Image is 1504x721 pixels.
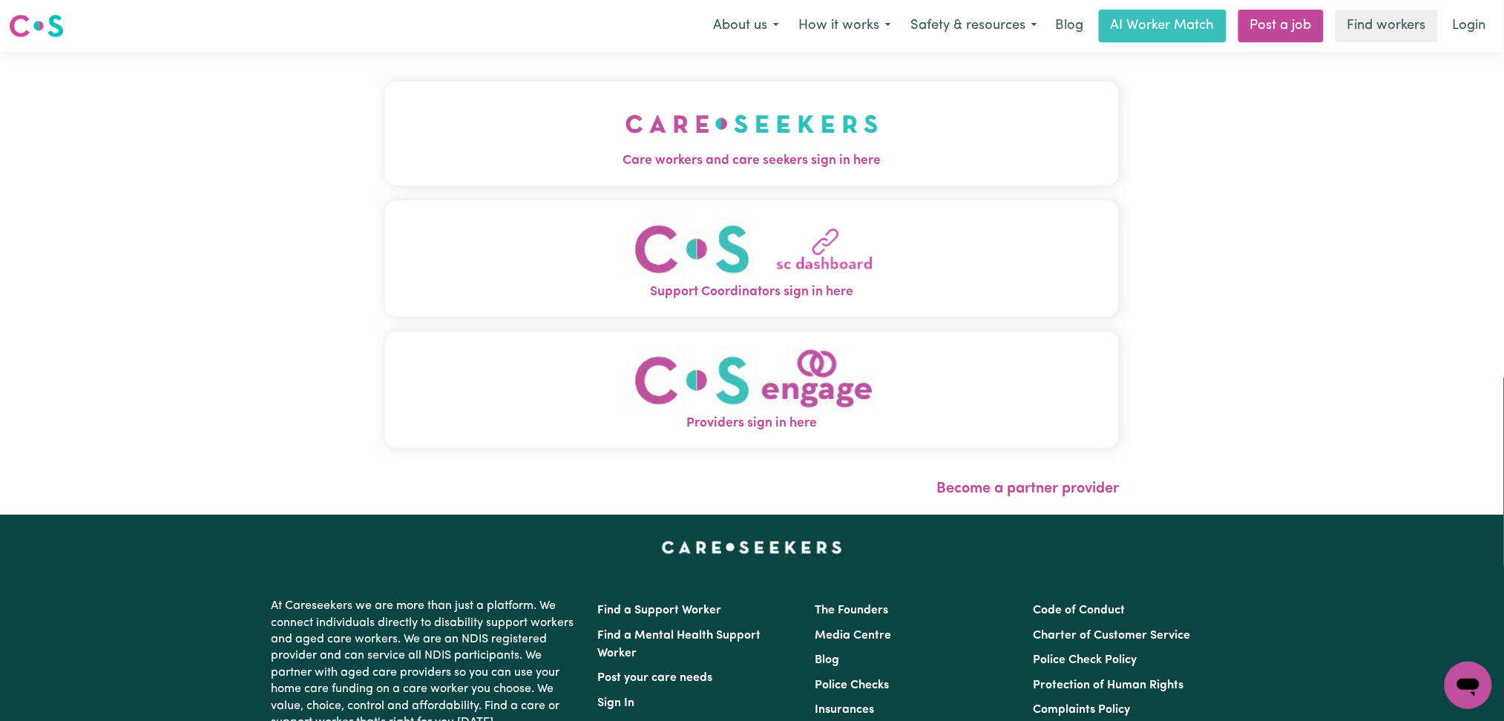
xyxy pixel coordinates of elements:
a: Sign In [598,697,635,709]
span: Care workers and care seekers sign in here [385,151,1120,171]
a: Police Check Policy [1033,654,1137,666]
a: Find workers [1336,10,1438,42]
span: Providers sign in here [385,414,1120,433]
a: Careseekers logo [9,9,64,43]
a: Code of Conduct [1033,605,1125,616]
a: Charter of Customer Service [1033,630,1190,642]
a: Find a Mental Health Support Worker [598,630,761,659]
a: Careseekers home page [662,541,842,553]
img: Careseekers logo [9,13,64,39]
iframe: Button to launch messaging window [1445,662,1492,709]
button: Safety & resources [901,10,1047,42]
a: Blog [1047,10,1093,42]
a: AI Worker Match [1099,10,1226,42]
button: How it works [789,10,901,42]
a: Find a Support Worker [598,605,722,616]
button: Providers sign in here [385,332,1120,448]
a: Become a partner provider [936,481,1119,496]
a: Media Centre [815,630,892,642]
a: The Founders [815,605,889,616]
a: Login [1444,10,1495,42]
a: Complaints Policy [1033,704,1130,716]
span: Support Coordinators sign in here [385,283,1120,302]
a: Blog [815,654,840,666]
button: About us [703,10,789,42]
button: Care workers and care seekers sign in here [385,82,1120,185]
a: Protection of Human Rights [1033,679,1183,691]
a: Post your care needs [598,672,713,684]
a: Police Checks [815,679,890,691]
button: Support Coordinators sign in here [385,200,1120,317]
a: Post a job [1238,10,1324,42]
a: Insurances [815,704,875,716]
